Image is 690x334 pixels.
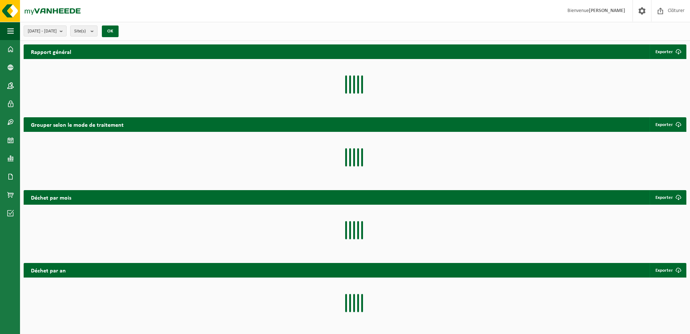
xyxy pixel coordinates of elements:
button: [DATE] - [DATE] [24,25,67,36]
span: Site(s) [74,26,88,37]
a: Exporter [650,190,686,205]
span: [DATE] - [DATE] [28,26,57,37]
h2: Rapport général [24,44,79,59]
a: Exporter [650,117,686,132]
h2: Déchet par mois [24,190,79,204]
h2: Grouper selon le mode de traitement [24,117,131,131]
button: Exporter [650,44,686,59]
button: OK [102,25,119,37]
button: Site(s) [70,25,97,36]
strong: [PERSON_NAME] [589,8,625,13]
h2: Déchet par an [24,263,73,277]
a: Exporter [650,263,686,278]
